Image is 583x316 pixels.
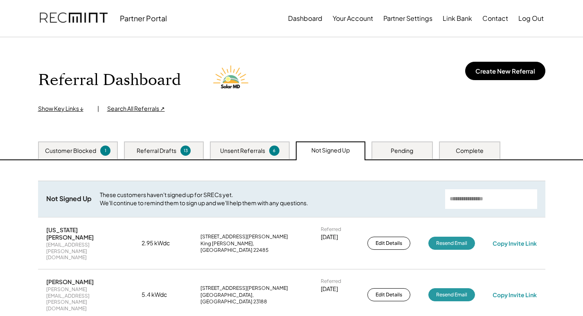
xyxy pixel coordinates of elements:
[46,286,124,312] div: [PERSON_NAME][EMAIL_ADDRESS][PERSON_NAME][DOMAIN_NAME]
[367,237,410,250] button: Edit Details
[321,278,341,285] div: Referred
[100,191,437,207] div: These customers haven't signed up for SRECs yet. We'll continue to remind them to sign up and we'...
[465,62,545,80] button: Create New Referral
[270,148,278,154] div: 6
[428,237,475,250] button: Resend Email
[38,105,89,113] div: Show Key Links ↓
[200,285,288,291] div: [STREET_ADDRESS][PERSON_NAME]
[518,10,544,27] button: Log Out
[142,239,182,247] div: 2.95 kWdc
[428,288,475,301] button: Resend Email
[456,147,484,155] div: Complete
[46,226,124,241] div: [US_STATE][PERSON_NAME]
[38,71,181,90] h1: Referral Dashboard
[46,278,94,285] div: [PERSON_NAME]
[46,242,124,261] div: [EMAIL_ADDRESS][PERSON_NAME][DOMAIN_NAME]
[46,195,92,203] div: Not Signed Up
[383,10,432,27] button: Partner Settings
[391,147,413,155] div: Pending
[142,291,182,299] div: 5.4 kWdc
[97,105,99,113] div: |
[321,285,338,293] div: [DATE]
[209,58,254,103] img: Solar%20MD%20LOgo.png
[288,10,322,27] button: Dashboard
[443,10,472,27] button: Link Bank
[493,240,537,247] div: Copy Invite Link
[200,233,288,240] div: [STREET_ADDRESS][PERSON_NAME]
[321,233,338,241] div: [DATE]
[482,10,508,27] button: Contact
[220,147,265,155] div: Unsent Referrals
[101,148,109,154] div: 1
[182,148,189,154] div: 13
[120,13,167,23] div: Partner Portal
[321,226,341,233] div: Referred
[45,147,96,155] div: Customer Blocked
[333,10,373,27] button: Your Account
[493,291,537,298] div: Copy Invite Link
[107,105,165,113] div: Search All Referrals ↗
[200,240,303,253] div: King [PERSON_NAME], [GEOGRAPHIC_DATA] 22485
[367,288,410,301] button: Edit Details
[311,146,350,155] div: Not Signed Up
[200,292,303,305] div: [GEOGRAPHIC_DATA], [GEOGRAPHIC_DATA] 23188
[137,147,176,155] div: Referral Drafts
[40,4,108,32] img: recmint-logotype%403x.png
